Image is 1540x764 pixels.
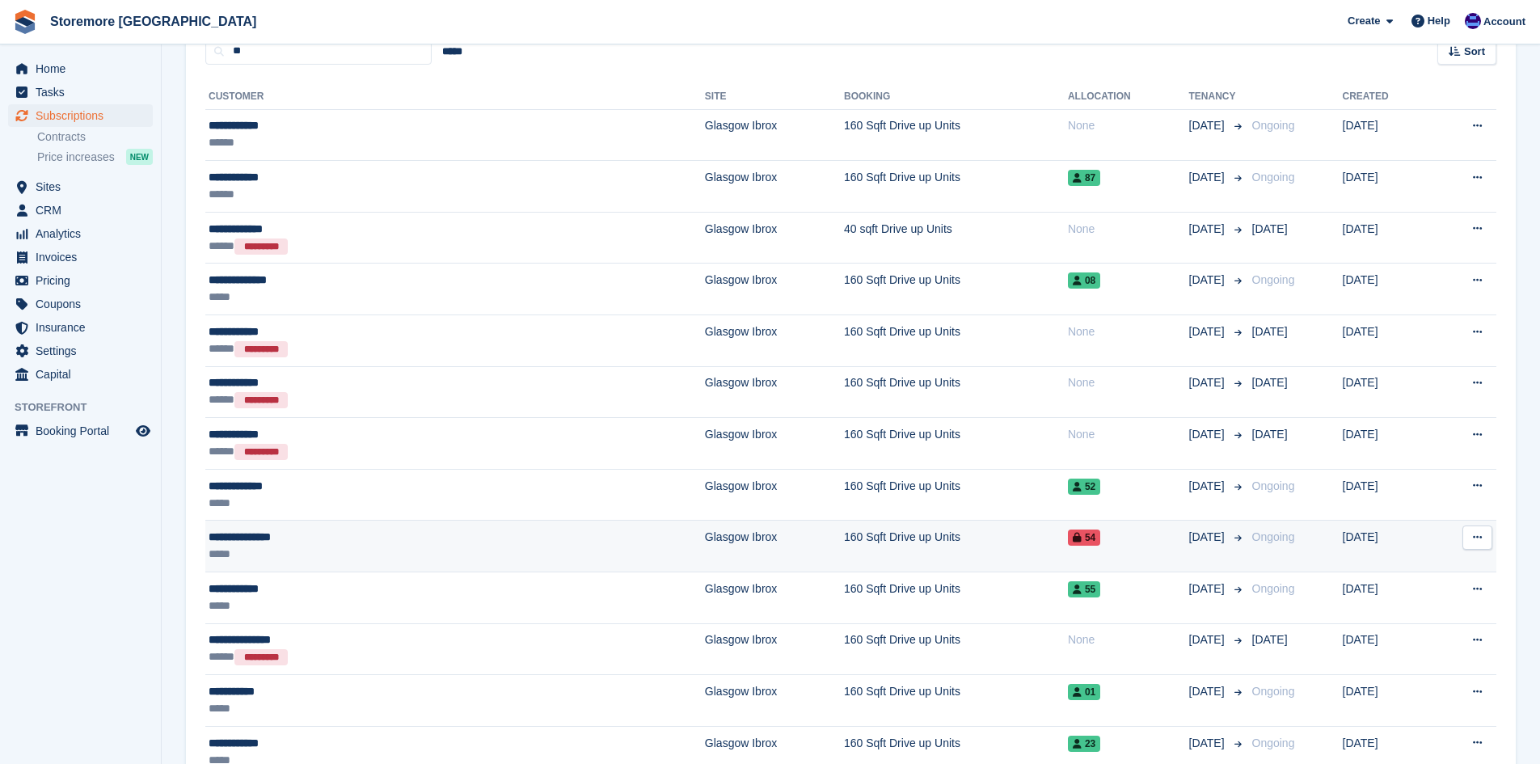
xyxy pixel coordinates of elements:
span: Ongoing [1252,479,1295,492]
th: Site [705,84,844,110]
span: [DATE] [1252,325,1288,338]
td: 160 Sqft Drive up Units [844,521,1068,572]
th: Allocation [1068,84,1189,110]
span: [DATE] [1189,221,1228,238]
a: menu [8,81,153,103]
div: None [1068,631,1189,648]
span: 52 [1068,479,1100,495]
a: Storemore [GEOGRAPHIC_DATA] [44,8,263,35]
span: Storefront [15,399,161,416]
a: menu [8,420,153,442]
span: Tasks [36,81,133,103]
span: Subscriptions [36,104,133,127]
span: Capital [36,363,133,386]
span: [DATE] [1189,169,1228,186]
td: Glasgow Ibrox [705,623,844,675]
span: [DATE] [1189,374,1228,391]
a: menu [8,175,153,198]
span: Price increases [37,150,115,165]
td: 160 Sqft Drive up Units [844,315,1068,367]
a: Preview store [133,421,153,441]
td: Glasgow Ibrox [705,264,844,315]
td: [DATE] [1343,264,1432,315]
span: [DATE] [1189,683,1228,700]
td: [DATE] [1343,418,1432,470]
span: Ongoing [1252,273,1295,286]
span: [DATE] [1252,376,1288,389]
span: [DATE] [1252,222,1288,235]
span: Ongoing [1252,737,1295,749]
a: Price increases NEW [37,148,153,166]
td: [DATE] [1343,675,1432,727]
span: [DATE] [1189,117,1228,134]
span: Sites [36,175,133,198]
span: [DATE] [1189,529,1228,546]
td: Glasgow Ibrox [705,161,844,213]
img: stora-icon-8386f47178a22dfd0bd8f6a31ec36ba5ce8667c1dd55bd0f319d3a0aa187defe.svg [13,10,37,34]
td: Glasgow Ibrox [705,315,844,367]
span: Invoices [36,246,133,268]
td: [DATE] [1343,366,1432,418]
span: Pricing [36,269,133,292]
span: [DATE] [1189,426,1228,443]
td: Glasgow Ibrox [705,109,844,161]
div: None [1068,374,1189,391]
td: 160 Sqft Drive up Units [844,161,1068,213]
td: [DATE] [1343,623,1432,675]
td: [DATE] [1343,469,1432,521]
div: None [1068,221,1189,238]
td: Glasgow Ibrox [705,212,844,264]
td: [DATE] [1343,109,1432,161]
a: menu [8,293,153,315]
a: menu [8,246,153,268]
span: Booking Portal [36,420,133,442]
span: 87 [1068,170,1100,186]
span: Ongoing [1252,530,1295,543]
div: None [1068,426,1189,443]
span: Ongoing [1252,119,1295,132]
span: CRM [36,199,133,222]
td: 160 Sqft Drive up Units [844,572,1068,624]
td: Glasgow Ibrox [705,418,844,470]
td: 40 sqft Drive up Units [844,212,1068,264]
div: None [1068,117,1189,134]
span: 01 [1068,684,1100,700]
span: Settings [36,340,133,362]
div: NEW [126,149,153,165]
a: menu [8,363,153,386]
a: menu [8,57,153,80]
span: [DATE] [1189,580,1228,597]
span: Coupons [36,293,133,315]
span: [DATE] [1189,735,1228,752]
div: None [1068,323,1189,340]
td: Glasgow Ibrox [705,521,844,572]
td: [DATE] [1343,521,1432,572]
span: [DATE] [1189,323,1228,340]
a: Contracts [37,129,153,145]
span: Account [1483,14,1525,30]
span: [DATE] [1252,633,1288,646]
td: 160 Sqft Drive up Units [844,418,1068,470]
span: [DATE] [1189,272,1228,289]
td: [DATE] [1343,212,1432,264]
th: Tenancy [1189,84,1246,110]
span: Ongoing [1252,582,1295,595]
span: Insurance [36,316,133,339]
td: [DATE] [1343,315,1432,367]
a: menu [8,316,153,339]
td: Glasgow Ibrox [705,366,844,418]
td: 160 Sqft Drive up Units [844,109,1068,161]
td: 160 Sqft Drive up Units [844,264,1068,315]
span: Ongoing [1252,685,1295,698]
span: Help [1428,13,1450,29]
a: menu [8,104,153,127]
span: [DATE] [1189,478,1228,495]
span: Analytics [36,222,133,245]
span: 54 [1068,530,1100,546]
th: Created [1343,84,1432,110]
span: Home [36,57,133,80]
td: Glasgow Ibrox [705,469,844,521]
a: menu [8,340,153,362]
span: Create [1348,13,1380,29]
span: Sort [1464,44,1485,60]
